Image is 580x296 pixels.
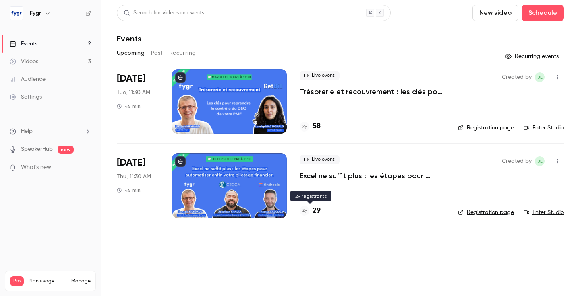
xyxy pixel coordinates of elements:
span: [DATE] [117,156,145,169]
button: Past [151,47,163,60]
a: Registration page [458,124,514,132]
span: [DATE] [117,72,145,85]
span: Live event [300,155,340,164]
span: Live event [300,71,340,80]
a: 58 [300,121,321,132]
li: help-dropdown-opener [10,127,91,136]
div: Oct 7 Tue, 11:30 AM (Europe/Paris) [117,69,159,134]
button: Recurring [169,47,196,60]
a: Enter Studio [524,124,564,132]
button: Schedule [522,5,564,21]
span: Julie le Blanc [535,156,545,166]
h6: Fygr [30,9,41,17]
a: Manage [71,278,91,284]
div: 45 min [117,103,141,109]
button: Recurring events [501,50,564,63]
span: Help [21,127,33,136]
h4: 29 [313,206,321,216]
button: Upcoming [117,47,145,60]
div: Settings [10,93,42,101]
div: Oct 23 Thu, 11:30 AM (Europe/Paris) [117,153,159,218]
span: Jl [537,156,543,166]
div: Audience [10,75,46,83]
a: Trésorerie et recouvrement : les clés pour reprendre le contrôle du DSO de votre PME [300,87,445,97]
span: Thu, 11:30 AM [117,173,151,181]
span: new [58,146,74,154]
span: Pro [10,276,24,286]
a: 29 [300,206,321,216]
div: Events [10,40,37,48]
span: Julie le Blanc [535,72,545,82]
div: Search for videos or events [124,9,204,17]
a: Excel ne suffit plus : les étapes pour automatiser enfin votre pilotage financier. [300,171,445,181]
h4: 58 [313,121,321,132]
span: What's new [21,163,51,172]
span: Jl [537,72,543,82]
div: 45 min [117,187,141,193]
span: Plan usage [29,278,66,284]
h1: Events [117,34,141,43]
a: SpeakerHub [21,145,53,154]
span: Created by [502,156,532,166]
div: Videos [10,58,38,66]
span: Tue, 11:30 AM [117,88,150,97]
button: New video [472,5,518,21]
span: Created by [502,72,532,82]
a: Enter Studio [524,208,564,216]
img: Fygr [10,7,23,20]
a: Registration page [458,208,514,216]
